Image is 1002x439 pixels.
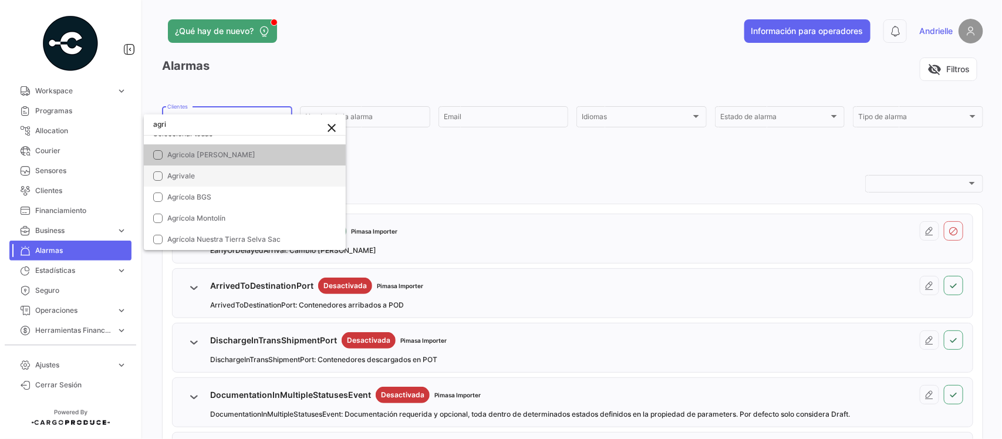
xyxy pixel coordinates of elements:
[144,114,346,135] input: dropdown search
[167,171,195,180] span: Agrivale
[167,214,225,222] span: Agrícola Montolín
[167,193,211,201] span: Agrícola BGS
[167,235,281,244] span: Agrícola Nuestra Tierra Selva Sac
[167,150,255,159] span: Agricola [PERSON_NAME]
